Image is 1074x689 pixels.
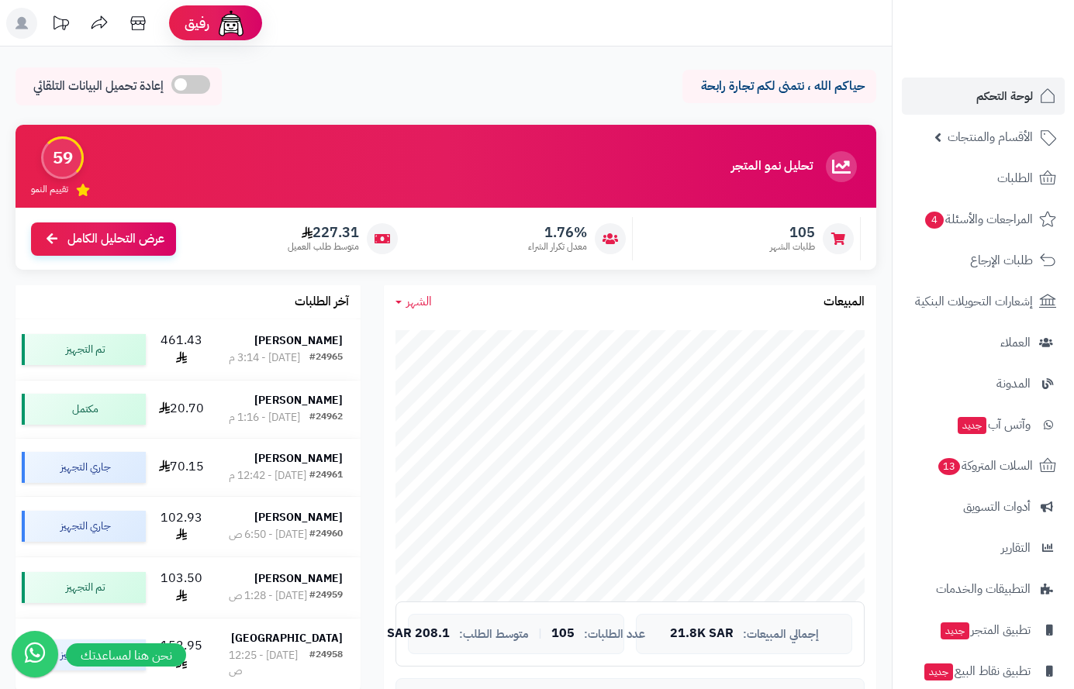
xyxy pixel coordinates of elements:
td: 461.43 [152,319,211,380]
span: المراجعات والأسئلة [924,208,1033,230]
div: مكتمل [22,394,146,425]
div: تم التجهيز [22,572,146,603]
a: العملاء [902,324,1065,361]
p: حياكم الله ، نتمنى لكم تجارة رابحة [694,78,865,95]
span: طلبات الشهر [770,240,815,253]
span: 227.31 [288,224,359,241]
a: وآتس آبجديد [902,406,1065,443]
a: الطلبات [902,160,1065,197]
img: ai-face.png [216,8,247,39]
span: طلبات الإرجاع [970,250,1033,271]
strong: [PERSON_NAME] [254,570,343,587]
span: لوحة التحكم [976,85,1033,107]
h3: تحليل نمو المتجر [731,160,813,174]
div: [DATE] - 3:14 م [229,350,300,366]
td: 102.93 [152,497,211,557]
a: الشهر [395,293,432,311]
strong: [PERSON_NAME] [254,450,343,467]
div: #24960 [309,527,343,543]
span: الطلبات [997,167,1033,189]
span: جديد [924,663,953,680]
div: جاري التجهيز [22,511,146,542]
a: إشعارات التحويلات البنكية [902,283,1065,320]
div: [DATE] - 6:50 ص [229,527,307,543]
div: #24958 [309,648,343,679]
span: معدل تكرار الشراء [528,240,587,253]
span: 4 [925,212,944,229]
span: المدونة [996,373,1031,394]
a: أدوات التسويق [902,488,1065,525]
span: إجمالي المبيعات: [743,628,819,641]
a: عرض التحليل الكامل [31,222,176,256]
span: 208.1 SAR [387,627,450,641]
span: متوسط طلب العميل [288,240,359,253]
div: جاري التجهيز [22,639,146,670]
a: تحديثات المنصة [41,8,80,43]
span: 105 [551,627,575,641]
div: تم التجهيز [22,334,146,365]
strong: [PERSON_NAME] [254,392,343,408]
a: طلبات الإرجاع [902,242,1065,279]
span: التقارير [1001,537,1031,559]
div: جاري التجهيز [22,452,146,483]
span: جديد [941,622,969,639]
span: عدد الطلبات: [584,628,645,641]
img: logo-2.png [969,38,1059,71]
span: إعادة تحميل البيانات التلقائي [33,78,164,95]
h3: المبيعات [824,295,865,309]
span: | [538,628,542,639]
div: #24965 [309,350,343,366]
td: 20.70 [152,381,211,438]
strong: [GEOGRAPHIC_DATA] [231,630,343,646]
a: السلات المتروكة13 [902,447,1065,484]
div: #24959 [309,588,343,604]
strong: [PERSON_NAME] [254,509,343,525]
div: [DATE] - 1:28 ص [229,588,307,604]
td: 103.50 [152,557,211,618]
span: 13 [938,458,960,475]
span: الشهر [406,292,432,311]
div: [DATE] - 12:25 ص [229,648,309,679]
span: 1.76% [528,224,587,241]
span: جديد [958,417,986,434]
a: التطبيقات والخدمات [902,570,1065,608]
span: تطبيق نقاط البيع [923,660,1031,682]
div: [DATE] - 1:16 م [229,410,300,425]
div: #24961 [309,468,343,484]
span: العملاء [1000,332,1031,353]
td: 70.15 [152,439,211,496]
span: متوسط الطلب: [459,628,529,641]
div: [DATE] - 12:42 م [229,468,306,484]
span: تطبيق المتجر [939,619,1031,641]
span: السلات المتروكة [937,455,1033,477]
span: التطبيقات والخدمات [936,578,1031,600]
a: المدونة [902,365,1065,402]
h3: آخر الطلبات [295,295,349,309]
span: وآتس آب [956,414,1031,436]
a: التقارير [902,529,1065,567]
div: #24962 [309,410,343,425]
a: لوحة التحكم [902,78,1065,115]
span: الأقسام والمنتجات [948,126,1033,148]
strong: [PERSON_NAME] [254,332,343,349]
span: عرض التحليل الكامل [67,230,164,248]
span: إشعارات التحويلات البنكية [915,291,1033,312]
span: أدوات التسويق [963,496,1031,518]
span: رفيق [185,14,209,33]
a: المراجعات والأسئلة4 [902,201,1065,238]
a: تطبيق المتجرجديد [902,611,1065,649]
span: تقييم النمو [31,183,68,196]
span: 105 [770,224,815,241]
span: 21.8K SAR [670,627,734,641]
